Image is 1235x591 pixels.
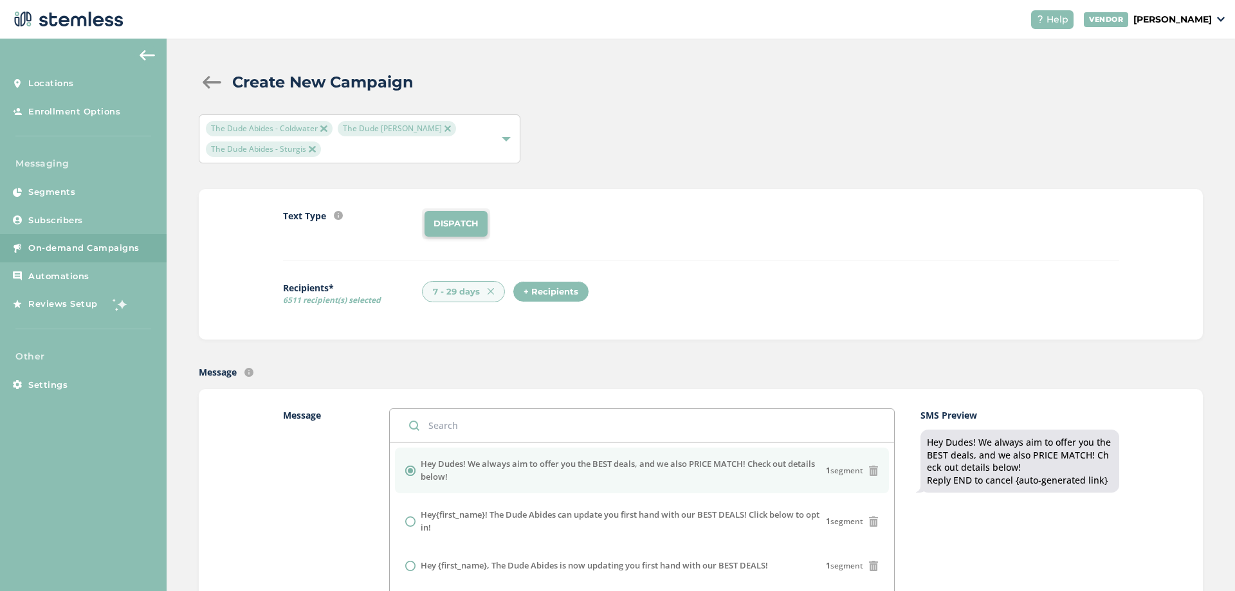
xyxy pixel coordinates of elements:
[28,270,89,283] span: Automations
[283,295,423,306] span: 6511 recipient(s) selected
[28,379,68,392] span: Settings
[927,436,1113,486] div: Hey Dudes! We always aim to offer you the BEST deals, and we also PRICE MATCH! Check out details ...
[28,214,83,227] span: Subscribers
[283,209,326,223] label: Text Type
[1084,12,1128,27] div: VENDOR
[444,125,451,132] img: icon-close-accent-8a337256.svg
[390,409,894,442] input: Search
[1171,529,1235,591] iframe: Chat Widget
[826,560,830,571] strong: 1
[206,121,332,136] span: The Dude Abides - Coldwater
[107,291,133,317] img: glitter-stars-b7820f95.gif
[338,121,456,136] span: The Dude [PERSON_NAME]
[10,6,123,32] img: logo-dark-0685b13c.svg
[826,465,830,476] strong: 1
[283,281,423,311] label: Recipients*
[1217,17,1225,22] img: icon_down-arrow-small-66adaf34.svg
[320,125,327,132] img: icon-close-accent-8a337256.svg
[28,298,98,311] span: Reviews Setup
[140,50,155,60] img: icon-arrow-back-accent-c549486e.svg
[1133,13,1212,26] p: [PERSON_NAME]
[488,288,494,295] img: icon-x-62e4b235.svg
[425,211,488,237] li: DISPATCH
[826,516,830,527] strong: 1
[1036,15,1044,23] img: icon-help-white-03924b79.svg
[421,458,826,483] label: Hey Dudes! We always aim to offer you the BEST deals, and we also PRICE MATCH! Check out details ...
[28,186,75,199] span: Segments
[826,465,863,477] span: segment
[232,71,414,94] h2: Create New Campaign
[920,408,1119,422] label: SMS Preview
[28,105,120,118] span: Enrollment Options
[1047,13,1068,26] span: Help
[28,242,140,255] span: On-demand Campaigns
[826,516,863,527] span: segment
[244,368,253,377] img: icon-info-236977d2.svg
[513,281,589,303] div: + Recipients
[421,509,826,534] label: Hey{first_name}! The Dude Abides can update you first hand with our BEST DEALS! Click below to op...
[206,141,320,157] span: The Dude Abides - Sturgis
[422,281,505,303] div: 7 - 29 days
[309,146,315,152] img: icon-close-accent-8a337256.svg
[28,77,74,90] span: Locations
[334,211,343,220] img: icon-info-236977d2.svg
[421,559,768,572] label: Hey {first_name}, The Dude Abides is now updating you first hand with our BEST DEALS!
[199,365,237,379] label: Message
[826,560,863,572] span: segment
